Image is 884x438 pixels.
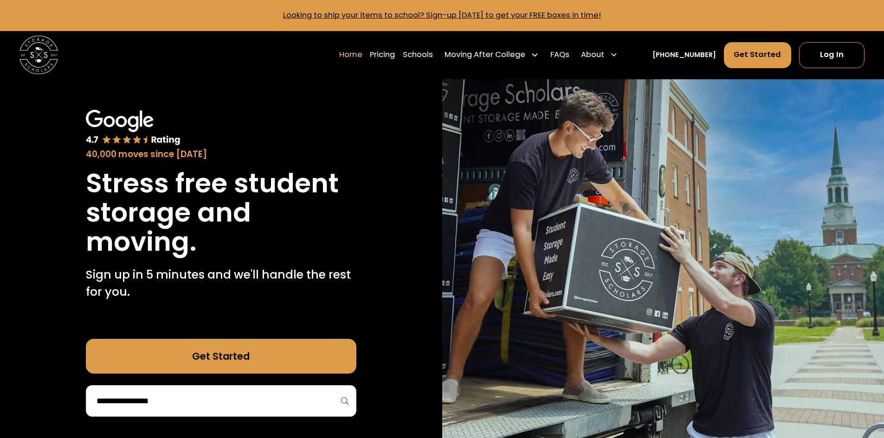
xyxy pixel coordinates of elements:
[724,42,792,68] a: Get Started
[403,41,433,68] a: Schools
[19,36,58,74] a: home
[86,266,356,301] p: Sign up in 5 minutes and we'll handle the rest for you.
[19,36,58,74] img: Storage Scholars main logo
[86,148,356,161] div: 40,000 moves since [DATE]
[441,41,543,68] div: Moving After College
[445,49,525,61] div: Moving After College
[86,169,356,256] h1: Stress free student storage and moving.
[577,41,622,68] div: About
[581,49,604,61] div: About
[86,110,181,146] img: Google 4.7 star rating
[86,339,356,374] a: Get Started
[283,10,601,20] a: Looking to ship your items to school? Sign-up [DATE] to get your FREE boxes in time!
[799,42,865,68] a: Log In
[370,41,395,68] a: Pricing
[652,50,716,60] a: [PHONE_NUMBER]
[550,41,569,68] a: FAQs
[339,41,362,68] a: Home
